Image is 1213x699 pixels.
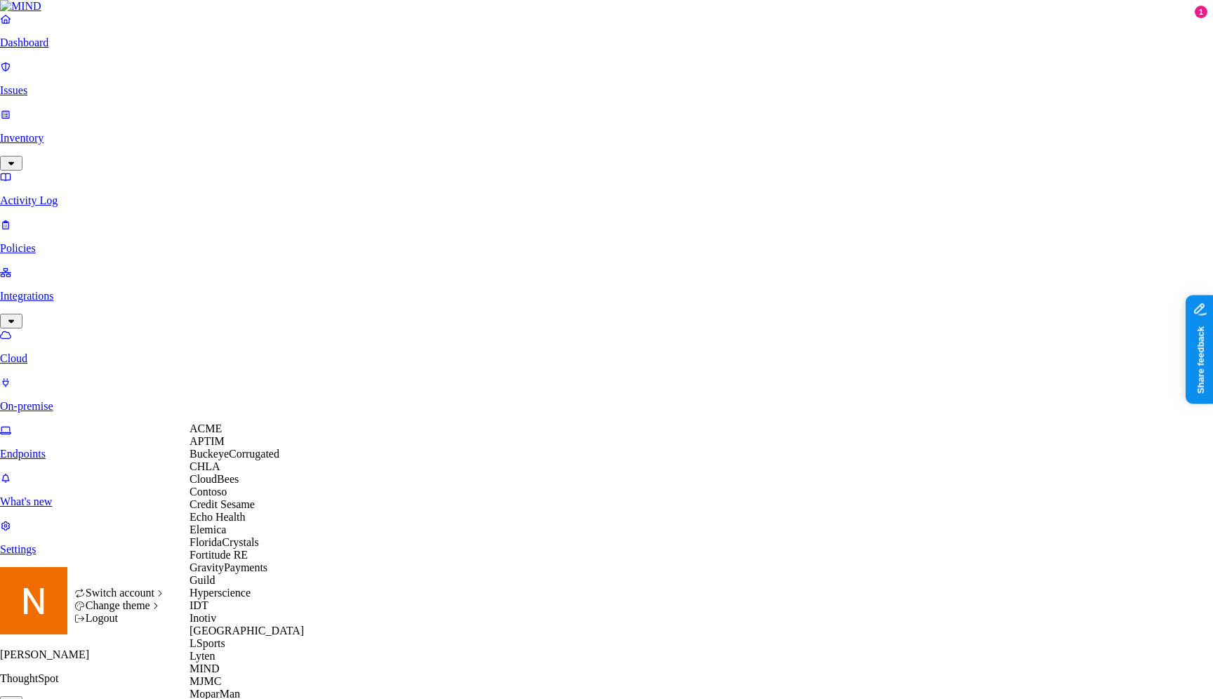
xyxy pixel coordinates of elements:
[190,650,215,662] span: Lyten
[190,460,220,472] span: CHLA
[190,612,216,624] span: Inotiv
[190,498,255,510] span: Credit Sesame
[86,599,150,611] span: Change theme
[190,663,220,674] span: MIND
[86,587,154,599] span: Switch account
[190,435,225,447] span: APTIM
[190,587,251,599] span: Hyperscience
[190,549,248,561] span: Fortitude RE
[190,524,226,535] span: Elemica
[190,625,304,637] span: [GEOGRAPHIC_DATA]
[190,486,227,498] span: Contoso
[190,448,279,460] span: BuckeyeCorrugated
[190,599,208,611] span: IDT
[190,473,239,485] span: CloudBees
[190,637,225,649] span: LSports
[190,422,222,434] span: ACME
[74,612,166,625] div: Logout
[190,536,259,548] span: FloridaCrystals
[190,511,246,523] span: Echo Health
[190,574,215,586] span: Guild
[190,561,267,573] span: GravityPayments
[190,675,221,687] span: MJMC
